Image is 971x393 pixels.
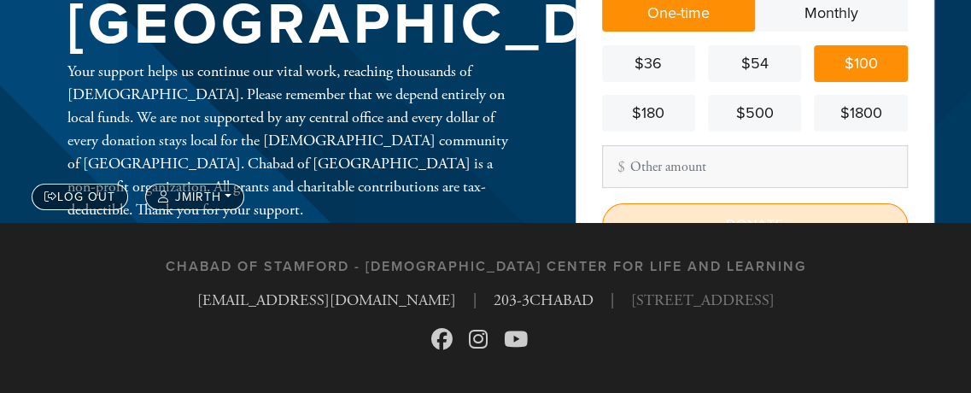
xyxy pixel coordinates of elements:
input: Donate [602,203,908,246]
div: $180 [609,102,688,125]
h3: CHABAD OF STAMFORD - [DEMOGRAPHIC_DATA] CENTER FOR LIFE AND LEARNING [166,259,806,275]
input: Other amount [602,145,908,188]
a: $180 [602,95,695,132]
a: $36 [602,45,695,82]
div: $54 [715,52,794,75]
div: $500 [715,102,794,125]
button: jmirth [145,184,244,210]
div: $36 [609,52,688,75]
span: | [473,289,477,312]
a: 203-3CHABAD [494,290,594,310]
div: Your support helps us continue our vital work, reaching thousands of [DEMOGRAPHIC_DATA]. Please r... [67,60,520,221]
a: $500 [708,95,801,132]
div: $1800 [821,102,900,125]
span: | [611,289,614,312]
span: [STREET_ADDRESS] [631,289,775,312]
div: $100 [821,52,900,75]
a: $1800 [814,95,907,132]
a: [EMAIL_ADDRESS][DOMAIN_NAME] [197,290,456,310]
a: Log out [32,184,128,210]
a: $100 [814,45,907,82]
a: $54 [708,45,801,82]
